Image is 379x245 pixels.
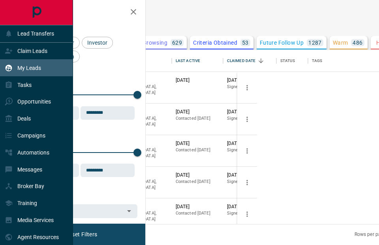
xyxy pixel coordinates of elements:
[241,82,253,94] button: more
[312,50,323,72] div: Tags
[308,40,322,45] p: 1287
[260,40,304,45] p: Future Follow Up
[109,50,172,72] div: Details
[25,8,137,17] h2: Filters
[227,140,272,147] p: [DATE]
[60,228,102,241] button: Reset Filters
[227,210,272,217] p: Signed up [DATE]
[333,40,348,45] p: Warm
[227,50,256,72] div: Claimed Date
[241,113,253,125] button: more
[176,147,219,153] p: Contacted [DATE]
[176,77,219,84] p: [DATE]
[176,50,200,72] div: Last Active
[176,109,219,115] p: [DATE]
[176,140,219,147] p: [DATE]
[223,50,276,72] div: Claimed Date
[227,84,272,90] p: Signed up [DATE]
[84,40,110,46] span: Investor
[176,204,219,210] p: [DATE]
[176,172,219,179] p: [DATE]
[176,179,219,185] p: Contacted [DATE]
[241,208,253,220] button: more
[176,210,219,217] p: Contacted [DATE]
[227,172,272,179] p: [DATE]
[242,40,249,45] p: 53
[172,50,223,72] div: Last Active
[276,50,308,72] div: Status
[227,147,272,153] p: Signed up [DATE]
[172,40,182,45] p: 629
[130,40,167,45] p: Just Browsing
[227,109,272,115] p: [DATE]
[353,40,362,45] p: 486
[193,40,237,45] p: Criteria Obtained
[82,37,113,49] div: Investor
[227,179,272,185] p: Signed up [DATE]
[280,50,295,72] div: Status
[124,205,135,217] button: Open
[227,115,272,122] p: Signed up [DATE]
[241,177,253,188] button: more
[227,204,272,210] p: [DATE]
[227,77,272,84] p: [DATE]
[255,55,266,66] button: Sort
[241,145,253,157] button: more
[176,115,219,122] p: Contacted [DATE]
